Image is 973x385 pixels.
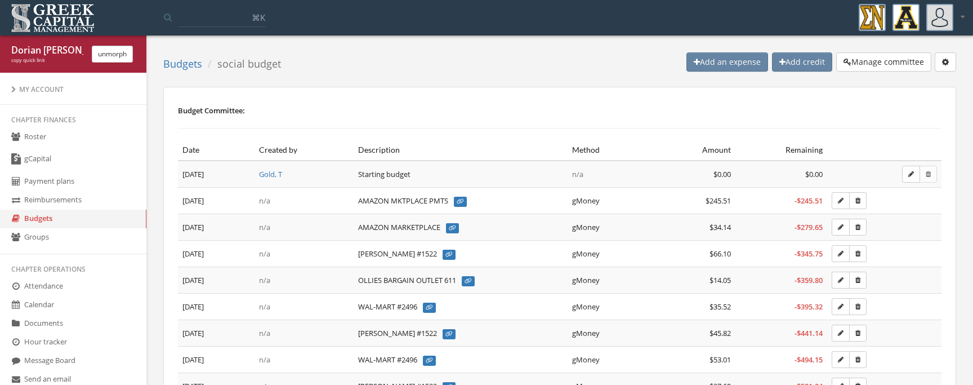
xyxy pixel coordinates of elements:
td: WAL-MART #2496 [354,347,568,373]
div: Description [358,144,563,156]
div: Created by [259,144,349,156]
span: - $345.75 [795,249,823,259]
td: AMAZON MKTPLACE PMTS [354,188,568,214]
span: $245.51 [706,196,731,206]
span: n/a [259,328,270,338]
span: [DATE] [182,355,204,365]
span: [DATE] [182,275,204,285]
button: Add an expense [686,52,768,72]
span: n/a [259,196,270,206]
td: gMoney [568,214,659,241]
span: [DATE] [182,169,204,179]
div: Method [572,144,655,156]
td: gMoney [568,188,659,214]
span: [DATE] [182,328,204,338]
span: - $441.14 [795,328,823,338]
div: Dorian [PERSON_NAME] [11,44,83,57]
span: n/a [259,355,270,365]
button: unmorph [92,46,133,63]
span: Budget Committee: [178,105,245,116]
span: $53.01 [709,355,731,365]
div: Amount [663,144,731,156]
li: social budget [202,57,281,72]
span: - $359.80 [795,275,823,285]
span: ⌘K [252,12,265,23]
span: $45.82 [709,328,731,338]
span: $14.05 [709,275,731,285]
span: n/a [259,275,270,285]
span: n/a [259,249,270,259]
td: gMoney [568,241,659,267]
div: copy quick link [11,57,83,64]
span: [DATE] [182,222,204,232]
button: Manage committee [836,52,931,72]
td: AMAZON MARKETPLACE [354,214,568,241]
a: Budgets [163,57,202,70]
span: - $395.32 [795,302,823,312]
span: $66.10 [709,249,731,259]
td: gMoney [568,347,659,373]
td: gMoney [568,267,659,294]
span: [DATE] [182,196,204,206]
span: - $494.15 [795,355,823,365]
span: - $279.65 [795,222,823,232]
td: OLLIES BARGAIN OUTLET 611 [354,267,568,294]
span: [DATE] [182,249,204,259]
span: $0.00 [713,169,731,179]
span: n/a [259,302,270,312]
td: n/a [568,161,659,188]
td: gMoney [568,320,659,347]
span: - $245.51 [795,196,823,206]
span: n/a [259,222,270,232]
a: Gold, T [259,169,282,179]
button: Add credit [772,52,832,72]
td: [PERSON_NAME] #1522 [354,241,568,267]
span: $0.00 [805,169,823,179]
td: Starting budget [354,161,568,188]
td: [PERSON_NAME] #1522 [354,320,568,347]
div: Date [182,144,250,156]
span: [DATE] [182,302,204,312]
span: $35.52 [709,302,731,312]
td: gMoney [568,294,659,320]
div: My Account [11,85,135,94]
div: Remaining [740,144,823,156]
td: WAL-MART #2496 [354,294,568,320]
span: $34.14 [709,222,731,232]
